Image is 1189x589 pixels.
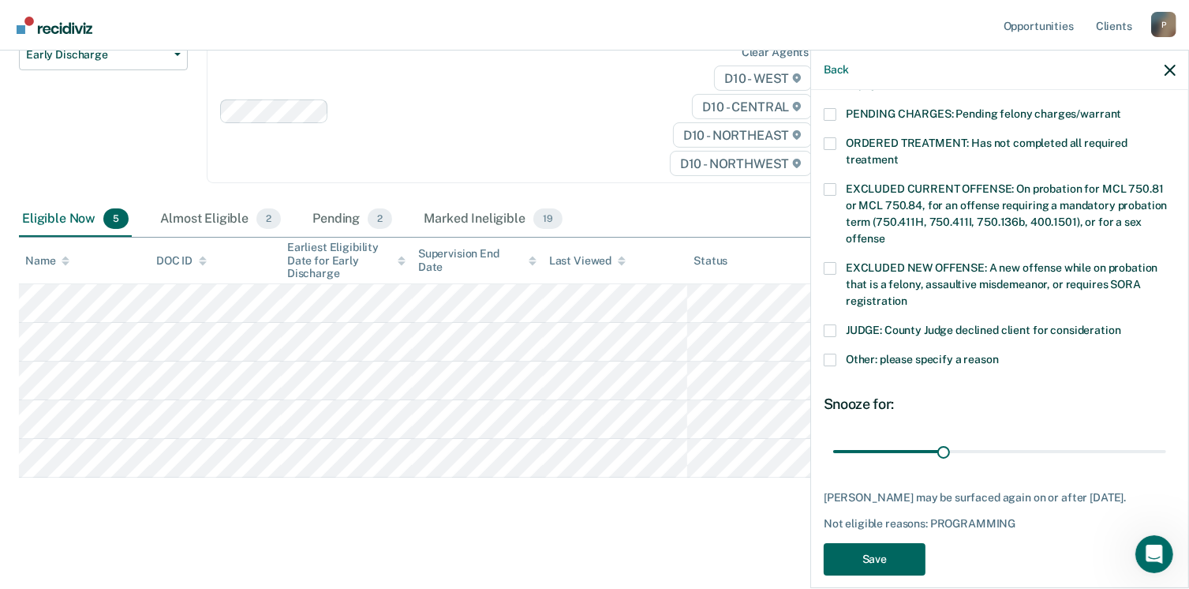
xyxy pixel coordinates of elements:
div: Name [25,254,69,268]
div: Status [694,254,727,268]
span: D10 - NORTHWEST [670,151,812,176]
button: Save [824,543,925,576]
div: [PERSON_NAME] may be surfaced again on or after [DATE]. [824,491,1176,505]
span: 19 [533,208,563,229]
iframe: Intercom live chat [1135,535,1173,573]
div: DOC ID [156,254,207,268]
span: EXCLUDED CURRENT OFFENSE: On probation for MCL 750.81 or MCL 750.84, for an offense requiring a m... [846,182,1167,245]
img: Recidiviz [17,17,92,34]
div: Marked Ineligible [421,202,565,237]
span: Other: please specify a reason [846,353,999,366]
span: D10 - WEST [714,66,812,91]
button: Back [824,63,849,77]
span: D10 - CENTRAL [692,94,812,119]
div: Supervision End Date [418,247,537,274]
div: Almost Eligible [157,202,284,237]
span: EXCLUDED NEW OFFENSE: A new offense while on probation that is a felony, assaultive misdemeanor, ... [846,261,1157,307]
span: D10 - NORTHEAST [673,122,812,148]
span: JUDGE: County Judge declined client for consideration [846,324,1121,336]
div: Last Viewed [549,254,626,268]
div: Earliest Eligibility Date for Early Discharge [287,241,406,280]
button: Profile dropdown button [1151,12,1176,37]
span: PENDING CHARGES: Pending felony charges/warrant [846,107,1121,120]
span: 2 [368,208,392,229]
span: 5 [103,208,129,229]
span: 2 [256,208,281,229]
div: Snooze for: [824,396,1176,413]
div: P [1151,12,1176,37]
div: Clear agents [742,46,809,59]
div: Not eligible reasons: PROGRAMMING [824,517,1176,531]
div: Pending [309,202,395,237]
div: Eligible Now [19,202,132,237]
span: Early Discharge [26,48,168,62]
span: ORDERED TREATMENT: Has not completed all required treatment [846,137,1127,166]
